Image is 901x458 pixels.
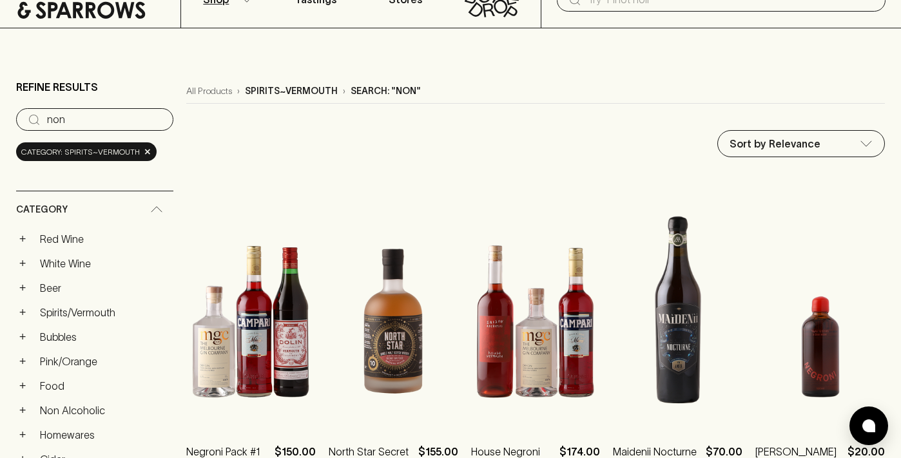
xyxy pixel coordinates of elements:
[471,199,601,425] img: House Negroni Pack
[34,277,173,299] a: Beer
[144,145,151,158] span: ×
[47,110,163,130] input: Try “Pinot noir”
[16,233,29,245] button: +
[186,199,316,425] img: Negroni Pack #1
[343,84,345,98] p: ›
[16,191,173,228] div: Category
[34,424,173,446] a: Homewares
[186,84,232,98] a: All Products
[16,306,29,319] button: +
[718,131,884,157] div: Sort by Relevance
[34,301,173,323] a: Spirits/Vermouth
[21,146,140,158] span: Category: spirits~vermouth
[16,281,29,294] button: +
[34,375,173,397] a: Food
[613,199,742,425] img: Maidenii Nocturne Vin Amer
[245,84,338,98] p: spirits~vermouth
[34,228,173,250] a: Red Wine
[34,326,173,348] a: Bubbles
[16,330,29,343] button: +
[237,84,240,98] p: ›
[351,84,421,98] p: Search: "non"
[16,257,29,270] button: +
[16,202,68,218] span: Category
[16,404,29,417] button: +
[34,253,173,274] a: White Wine
[862,419,875,432] img: bubble-icon
[730,136,820,151] p: Sort by Relevance
[16,355,29,368] button: +
[16,379,29,392] button: +
[34,399,173,421] a: Non Alcoholic
[755,199,885,425] img: Taylor & Smith Negroni Cocktail
[16,428,29,441] button: +
[329,199,458,425] img: North Star Secret Speyside Single Malt Whisky
[16,79,98,95] p: Refine Results
[34,350,173,372] a: Pink/Orange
